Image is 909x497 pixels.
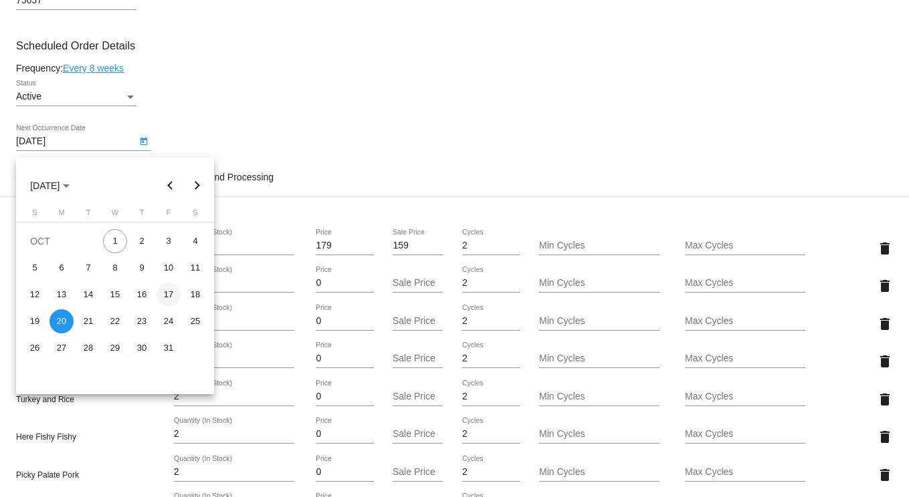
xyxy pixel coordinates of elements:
div: 4 [183,229,207,253]
div: 17 [157,283,181,307]
div: 9 [130,256,154,280]
div: 14 [76,283,100,307]
div: 23 [130,309,154,333]
div: 13 [49,283,74,307]
th: Friday [155,208,182,222]
div: 15 [103,283,127,307]
td: October 2, 2025 [128,228,155,255]
div: 6 [49,256,74,280]
td: October 5, 2025 [21,255,48,281]
button: Next month [184,172,211,199]
td: October 14, 2025 [75,281,102,308]
div: 20 [49,309,74,333]
td: October 20, 2025 [48,308,75,335]
td: October 31, 2025 [155,335,182,361]
td: October 29, 2025 [102,335,128,361]
button: Choose month and year [19,172,80,199]
td: October 19, 2025 [21,308,48,335]
td: October 27, 2025 [48,335,75,361]
div: 7 [76,256,100,280]
td: October 18, 2025 [182,281,209,308]
div: 25 [183,309,207,333]
div: 11 [183,256,207,280]
div: 22 [103,309,127,333]
div: 28 [76,336,100,360]
td: October 26, 2025 [21,335,48,361]
div: 12 [23,283,47,307]
td: October 25, 2025 [182,308,209,335]
div: 31 [157,336,181,360]
td: October 4, 2025 [182,228,209,255]
th: Monday [48,208,75,222]
td: October 7, 2025 [75,255,102,281]
td: October 21, 2025 [75,308,102,335]
div: 19 [23,309,47,333]
th: Saturday [182,208,209,222]
td: October 22, 2025 [102,308,128,335]
div: 10 [157,256,181,280]
td: OCT [21,228,102,255]
div: 21 [76,309,100,333]
div: 5 [23,256,47,280]
td: October 8, 2025 [102,255,128,281]
th: Tuesday [75,208,102,222]
td: October 9, 2025 [128,255,155,281]
div: 24 [157,309,181,333]
div: 3 [157,229,181,253]
th: Thursday [128,208,155,222]
td: October 1, 2025 [102,228,128,255]
td: October 23, 2025 [128,308,155,335]
th: Sunday [21,208,48,222]
td: October 12, 2025 [21,281,48,308]
div: 29 [103,336,127,360]
td: October 15, 2025 [102,281,128,308]
td: October 17, 2025 [155,281,182,308]
div: 16 [130,283,154,307]
th: Wednesday [102,208,128,222]
td: October 28, 2025 [75,335,102,361]
td: October 6, 2025 [48,255,75,281]
div: 27 [49,336,74,360]
div: 18 [183,283,207,307]
td: October 24, 2025 [155,308,182,335]
div: 30 [130,336,154,360]
button: Previous month [157,172,184,199]
td: October 11, 2025 [182,255,209,281]
div: 1 [103,229,127,253]
td: October 16, 2025 [128,281,155,308]
td: October 30, 2025 [128,335,155,361]
div: 2 [130,229,154,253]
td: October 10, 2025 [155,255,182,281]
span: [DATE] [30,180,70,191]
td: October 13, 2025 [48,281,75,308]
div: 8 [103,256,127,280]
div: 26 [23,336,47,360]
td: October 3, 2025 [155,228,182,255]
